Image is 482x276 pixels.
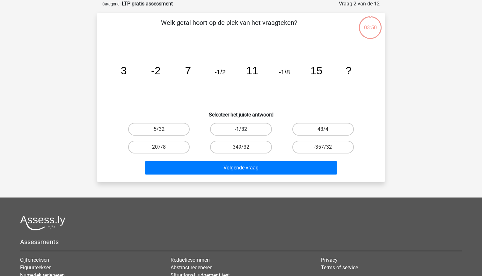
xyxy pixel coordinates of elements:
small: Categorie: [102,2,120,6]
a: Terms of service [321,265,358,271]
tspan: 15 [310,65,322,77]
label: 349/32 [210,141,272,153]
a: Figuurreeksen [20,265,52,271]
tspan: ? [346,65,352,77]
tspan: -2 [151,65,161,77]
strong: LTP gratis assessment [122,1,173,7]
img: Assessly logo [20,215,65,230]
label: -1/32 [210,123,272,136]
tspan: 11 [246,65,258,77]
a: Cijferreeksen [20,257,49,263]
a: Abstract redeneren [171,265,213,271]
tspan: 3 [121,65,127,77]
button: Volgende vraag [145,161,338,175]
label: 207/8 [128,141,190,153]
h5: Assessments [20,238,462,246]
tspan: -1/8 [279,69,290,76]
tspan: 7 [185,65,191,77]
a: Privacy [321,257,338,263]
label: 5/32 [128,123,190,136]
div: 03:50 [358,16,382,32]
a: Redactiesommen [171,257,210,263]
h6: Selecteer het juiste antwoord [107,107,375,118]
label: 43/4 [292,123,354,136]
p: Welk getal hoort op de plek van het vraagteken? [107,18,351,37]
label: -357/32 [292,141,354,153]
tspan: -1/2 [215,69,226,76]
